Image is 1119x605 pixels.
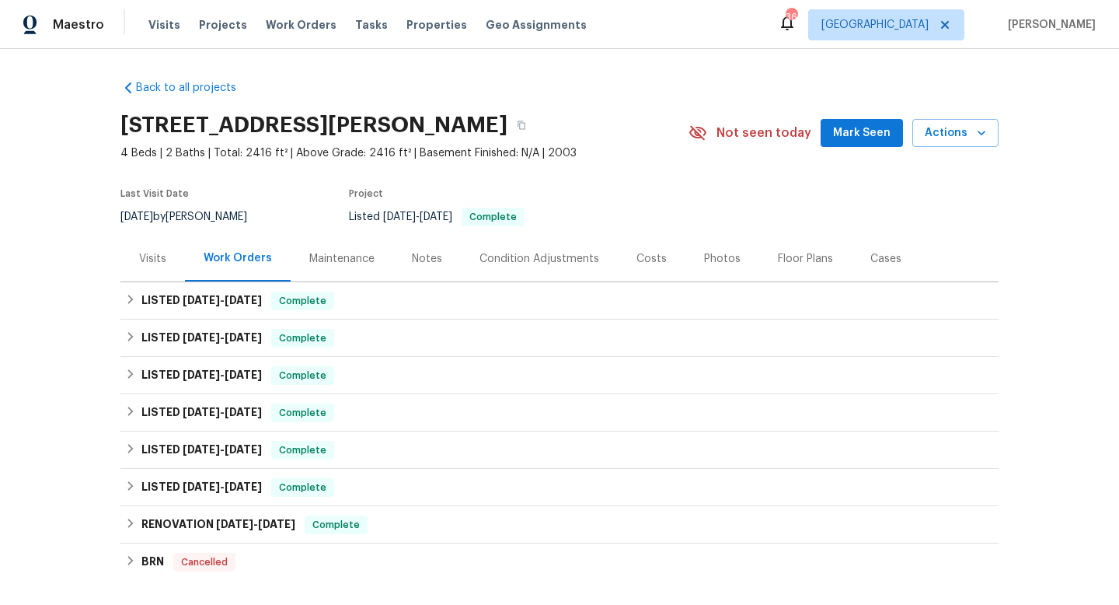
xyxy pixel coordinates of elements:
[309,251,375,267] div: Maintenance
[216,519,295,530] span: -
[141,441,262,460] h6: LISTED
[199,17,247,33] span: Projects
[120,394,999,432] div: LISTED [DATE]-[DATE]Complete
[225,481,262,492] span: [DATE]
[258,519,295,530] span: [DATE]
[383,212,452,222] span: -
[925,124,986,143] span: Actions
[636,251,667,267] div: Costs
[53,17,104,33] span: Maestro
[273,442,333,458] span: Complete
[704,251,741,267] div: Photos
[141,478,262,497] h6: LISTED
[141,329,262,348] h6: LISTED
[148,17,180,33] span: Visits
[120,282,999,320] div: LISTED [DATE]-[DATE]Complete
[912,119,999,148] button: Actions
[463,212,523,222] span: Complete
[420,212,452,222] span: [DATE]
[120,357,999,394] div: LISTED [DATE]-[DATE]Complete
[183,481,262,492] span: -
[183,332,262,343] span: -
[120,145,688,161] span: 4 Beds | 2 Baths | Total: 2416 ft² | Above Grade: 2416 ft² | Basement Finished: N/A | 2003
[141,366,262,385] h6: LISTED
[120,320,999,357] div: LISTED [DATE]-[DATE]Complete
[216,519,253,530] span: [DATE]
[225,407,262,418] span: [DATE]
[412,251,442,267] div: Notes
[183,481,220,492] span: [DATE]
[183,332,220,343] span: [DATE]
[349,212,525,222] span: Listed
[141,516,295,534] h6: RENOVATION
[120,189,189,198] span: Last Visit Date
[349,189,383,198] span: Project
[183,407,220,418] span: [DATE]
[306,517,366,533] span: Complete
[266,17,336,33] span: Work Orders
[1002,17,1096,33] span: [PERSON_NAME]
[141,292,262,310] h6: LISTED
[120,117,507,133] h2: [STREET_ADDRESS][PERSON_NAME]
[120,208,266,226] div: by [PERSON_NAME]
[183,444,220,455] span: [DATE]
[175,554,234,570] span: Cancelled
[273,480,333,495] span: Complete
[273,293,333,309] span: Complete
[120,469,999,506] div: LISTED [DATE]-[DATE]Complete
[183,369,220,380] span: [DATE]
[778,251,833,267] div: Floor Plans
[486,17,587,33] span: Geo Assignments
[225,295,262,306] span: [DATE]
[120,432,999,469] div: LISTED [DATE]-[DATE]Complete
[225,332,262,343] span: [DATE]
[716,125,811,141] span: Not seen today
[870,251,901,267] div: Cases
[821,17,929,33] span: [GEOGRAPHIC_DATA]
[821,119,903,148] button: Mark Seen
[183,295,262,306] span: -
[183,369,262,380] span: -
[355,19,388,30] span: Tasks
[273,330,333,346] span: Complete
[479,251,599,267] div: Condition Adjustments
[273,368,333,383] span: Complete
[406,17,467,33] span: Properties
[120,80,270,96] a: Back to all projects
[204,250,272,266] div: Work Orders
[183,295,220,306] span: [DATE]
[225,444,262,455] span: [DATE]
[273,405,333,421] span: Complete
[120,544,999,581] div: BRN Cancelled
[120,506,999,544] div: RENOVATION [DATE]-[DATE]Complete
[833,124,891,143] span: Mark Seen
[383,212,416,222] span: [DATE]
[786,9,797,25] div: 36
[139,251,166,267] div: Visits
[183,444,262,455] span: -
[141,553,164,572] h6: BRN
[225,369,262,380] span: [DATE]
[183,407,262,418] span: -
[507,111,535,139] button: Copy Address
[120,212,153,222] span: [DATE]
[141,404,262,422] h6: LISTED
